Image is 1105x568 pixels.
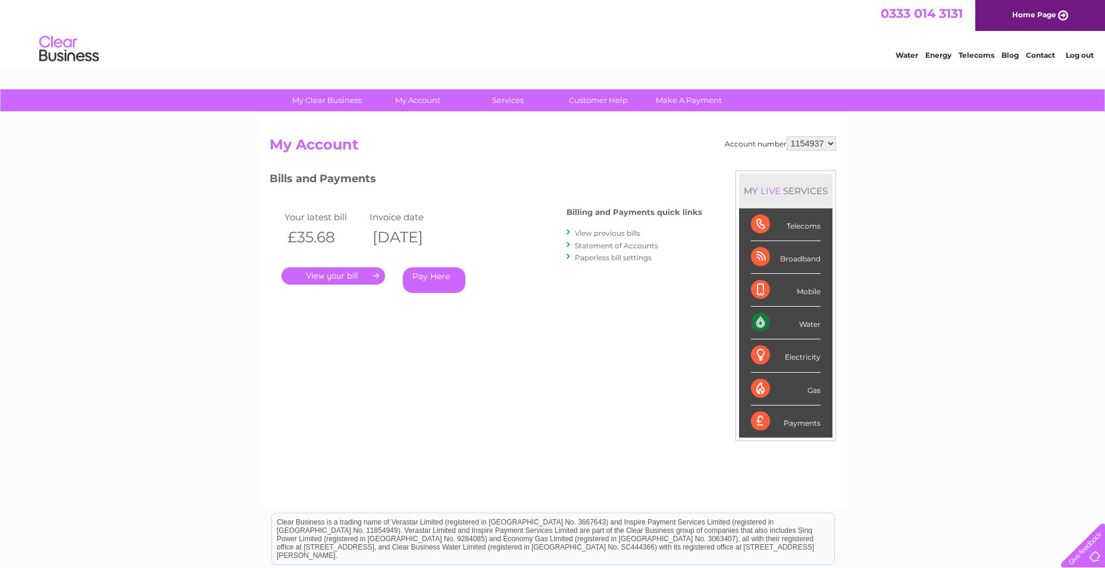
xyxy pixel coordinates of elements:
[403,267,465,293] a: Pay Here
[272,7,834,58] div: Clear Business is a trading name of Verastar Limited (registered in [GEOGRAPHIC_DATA] No. 3667643...
[270,170,702,191] h3: Bills and Payments
[751,339,821,372] div: Electricity
[575,253,652,262] a: Paperless bill settings
[751,307,821,339] div: Water
[758,185,783,196] div: LIVE
[751,208,821,241] div: Telecoms
[281,209,367,225] td: Your latest bill
[1066,51,1094,60] a: Log out
[725,136,836,151] div: Account number
[367,225,452,249] th: [DATE]
[925,51,951,60] a: Energy
[1026,51,1055,60] a: Contact
[575,229,640,238] a: View previous bills
[751,241,821,274] div: Broadband
[459,89,557,111] a: Services
[278,89,376,111] a: My Clear Business
[39,31,99,67] img: logo.png
[640,89,738,111] a: Make A Payment
[575,241,658,250] a: Statement of Accounts
[881,6,963,21] a: 0333 014 3131
[751,405,821,438] div: Payments
[751,373,821,405] div: Gas
[368,89,467,111] a: My Account
[751,274,821,307] div: Mobile
[270,136,836,159] h2: My Account
[566,208,702,217] h4: Billing and Payments quick links
[281,225,367,249] th: £35.68
[739,174,832,208] div: MY SERVICES
[549,89,647,111] a: Customer Help
[896,51,918,60] a: Water
[1001,51,1019,60] a: Blog
[281,267,385,285] a: .
[367,209,452,225] td: Invoice date
[959,51,994,60] a: Telecoms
